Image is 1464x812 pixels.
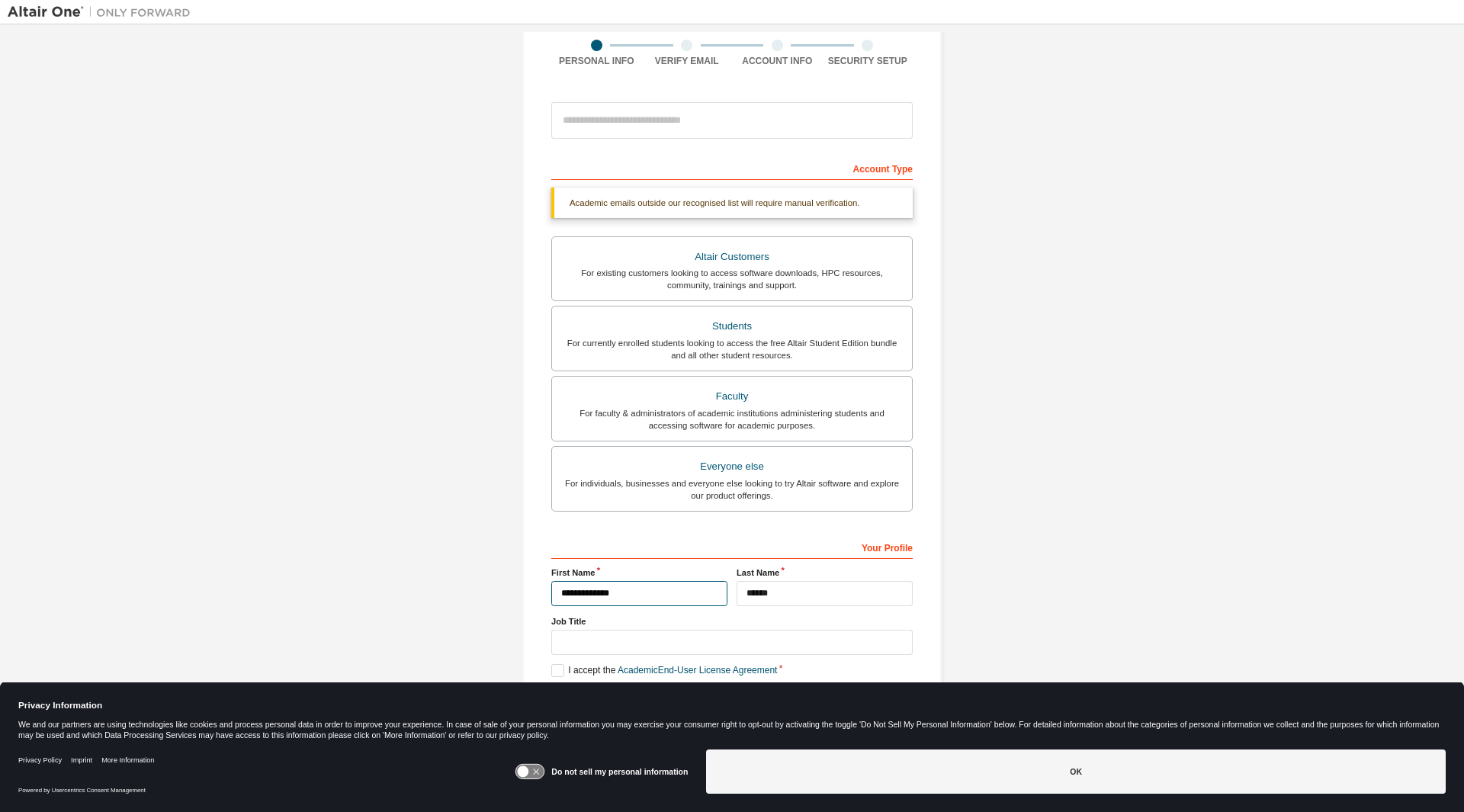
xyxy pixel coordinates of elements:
[561,407,903,432] div: For faculty & administrators of academic institutions administering students and accessing softwa...
[823,55,913,67] div: Security Setup
[551,534,913,559] div: Your Profile
[551,615,913,627] label: Job Title
[561,246,903,268] div: Altair Customers
[551,156,913,180] div: Account Type
[561,337,903,361] div: For currently enrolled students looking to access the free Altair Student Edition bundle and all ...
[561,316,903,337] div: Students
[551,55,642,67] div: Personal Info
[561,386,903,407] div: Faculty
[561,456,903,477] div: Everyone else
[8,5,198,20] img: Altair One
[618,665,777,676] a: Academic End-User License Agreement
[561,477,903,502] div: For individuals, businesses and everyone else looking to try Altair software and explore our prod...
[561,267,903,291] div: For existing customers looking to access software downloads, HPC resources, community, trainings ...
[642,55,733,67] div: Verify Email
[551,566,727,579] label: First Name
[551,664,777,677] label: I accept the
[551,188,913,218] div: Academic emails outside our recognised list will require manual verification.
[737,566,913,579] label: Last Name
[732,55,823,67] div: Account Info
